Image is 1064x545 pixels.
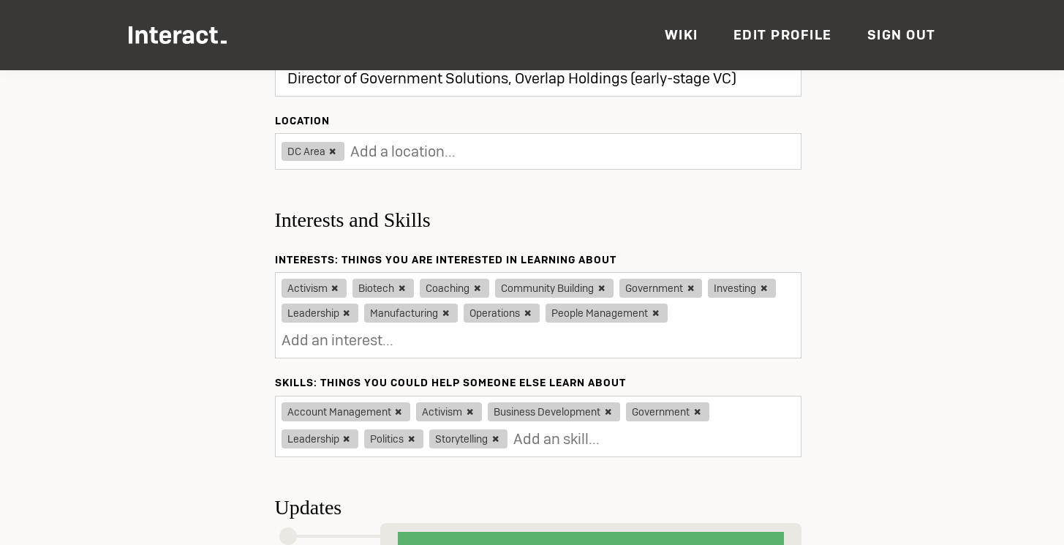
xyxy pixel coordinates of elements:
span: Government [626,402,709,421]
input: Add a location... [350,137,533,166]
span: Activism [416,402,482,421]
label: Skills: Things you could help someone else learn about [275,376,801,389]
span: Activism [282,279,347,298]
img: Interact Logo [129,26,227,44]
span: Business Development [488,402,620,421]
span: Account Management [282,402,411,421]
span: Leadership [282,429,359,448]
input: Software Engineer at Twitter [275,60,801,97]
a: Edit Profile [733,26,832,43]
span: People Management [546,304,668,323]
span: Biotech [352,279,414,298]
span: Government [619,279,703,298]
span: Operations [464,304,540,323]
label: Location [275,114,801,127]
span: Community Building [495,279,614,298]
span: Coaching [420,279,489,298]
span: Politics [364,429,423,448]
span: Leadership [282,304,359,323]
input: Add an skill... [513,424,696,454]
a: Sign Out [867,26,936,43]
span: DC Area [282,142,345,161]
a: Wiki [665,26,698,43]
span: Investing [708,279,776,298]
span: Storytelling [429,429,508,448]
label: Interests: Things you are interested in learning about [275,253,801,266]
span: Manufacturing [364,304,458,323]
h3: Interests and Skills [275,187,801,236]
input: Add an interest... [282,326,464,355]
h3: Updates [275,475,801,523]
